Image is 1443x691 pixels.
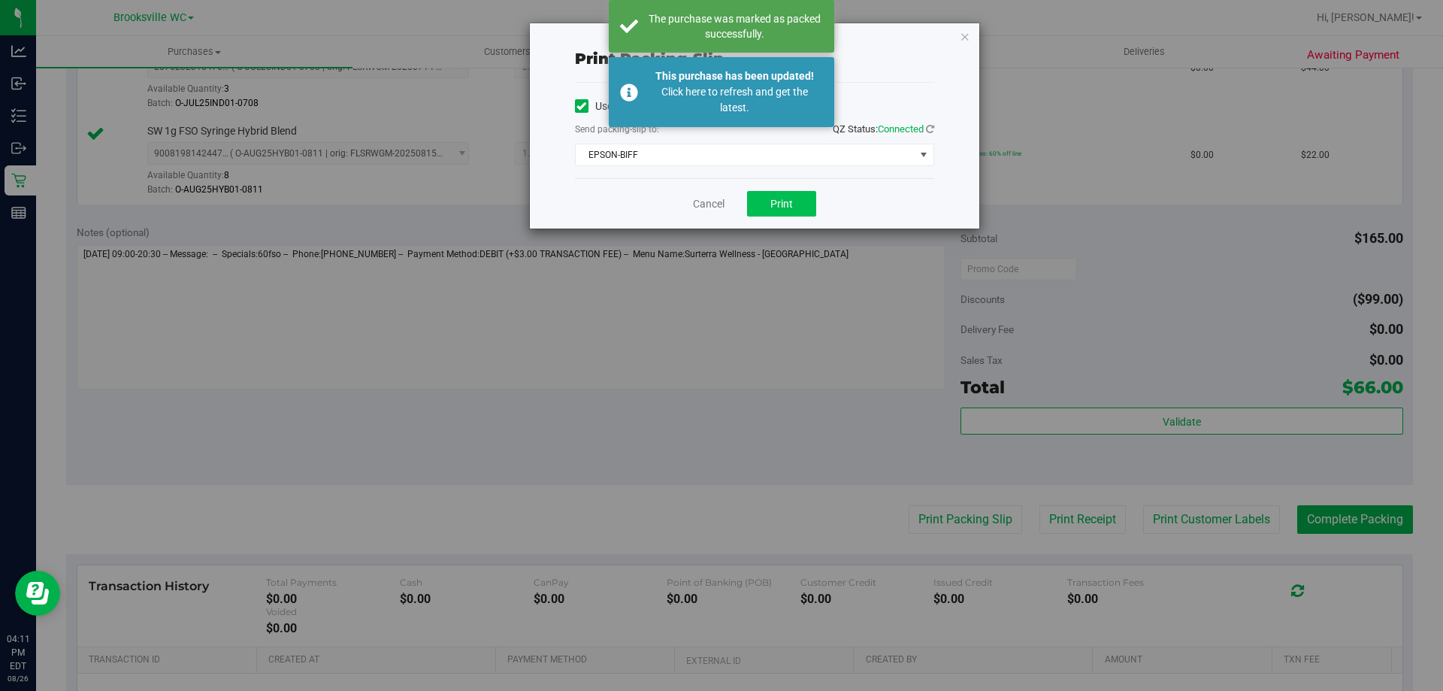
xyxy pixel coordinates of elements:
button: Print [747,191,816,217]
div: The purchase was marked as packed successfully. [646,11,823,41]
div: Click here to refresh and get the latest. [646,84,823,116]
span: Connected [878,123,924,135]
iframe: Resource center [15,571,60,616]
span: Print [770,198,793,210]
label: Send packing-slip to: [575,123,659,136]
span: select [914,144,933,165]
span: QZ Status: [833,123,934,135]
label: Use network devices [575,98,690,114]
div: This purchase has been updated! [646,68,823,84]
a: Cancel [693,196,725,212]
span: EPSON-BIFF [576,144,915,165]
span: Print packing-slip [575,50,724,68]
